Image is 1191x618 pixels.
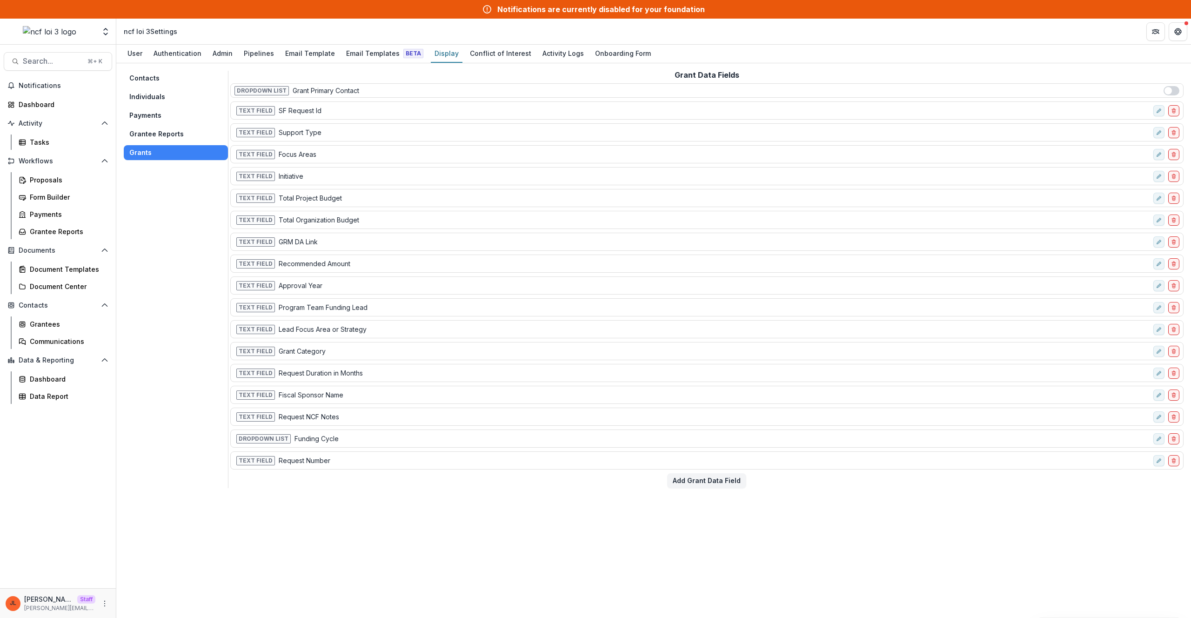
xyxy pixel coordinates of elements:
span: Text Field [236,281,275,290]
div: Conflict of Interest [466,47,535,60]
div: Communications [30,336,105,346]
p: Approval Year [279,281,322,290]
button: delete-field-row [1168,215,1179,226]
span: Activity [19,120,97,128]
a: Communications [15,334,112,349]
button: delete-field-row [1168,346,1179,357]
a: Email Templates Beta [342,45,427,63]
button: edit-field-row [1153,193,1164,204]
button: edit-field-row [1153,127,1164,138]
a: Grantees [15,316,112,332]
div: Payments [30,209,105,219]
button: Add Grant Data Field [667,473,746,488]
div: Form Builder [30,192,105,202]
p: Focus Areas [279,149,316,159]
p: Grant Category [279,346,326,356]
p: Staff [77,595,95,604]
a: Data Report [15,389,112,404]
button: delete-field-row [1168,149,1179,160]
h2: Grant Data Fields [675,71,739,80]
span: Text Field [236,150,275,159]
a: User [124,45,146,63]
button: edit-field-row [1153,455,1164,466]
button: Partners [1146,22,1165,41]
div: Proposals [30,175,105,185]
div: Admin [209,47,236,60]
button: Search... [4,52,112,71]
button: edit-field-row [1153,433,1164,444]
button: edit-field-row [1153,258,1164,269]
span: Text Field [236,172,275,181]
a: Grantee Reports [15,224,112,239]
button: edit-field-row [1153,411,1164,423]
button: edit-field-row [1153,215,1164,226]
a: Conflict of Interest [466,45,535,63]
a: Authentication [150,45,205,63]
button: edit-field-row [1153,324,1164,335]
button: More [99,598,110,609]
button: edit-field-row [1153,236,1164,248]
span: Text Field [236,347,275,356]
span: Dropdown List [234,86,289,95]
button: delete-field-row [1168,368,1179,379]
div: Grantee Reports [30,227,105,236]
p: Initiative [279,171,303,181]
button: Open Contacts [4,298,112,313]
button: edit-field-row [1153,368,1164,379]
button: Contacts [124,71,228,86]
button: delete-field-row [1168,433,1179,444]
div: Data Report [30,391,105,401]
span: Text Field [236,237,275,247]
button: edit-field-row [1153,346,1164,357]
p: Funding Cycle [294,434,339,443]
span: Text Field [236,128,275,137]
div: Email Template [281,47,339,60]
p: Program Team Funding Lead [279,302,368,312]
p: Request Duration in Months [279,368,363,378]
span: Workflows [19,157,97,165]
button: delete-field-row [1168,280,1179,291]
span: Text Field [236,194,275,203]
button: Get Help [1169,22,1187,41]
div: Document Center [30,282,105,291]
span: Data & Reporting [19,356,97,364]
div: Grantees [30,319,105,329]
p: Request NCF Notes [279,412,339,422]
button: delete-field-row [1168,258,1179,269]
button: delete-field-row [1168,455,1179,466]
div: ⌘ + K [86,56,104,67]
span: Text Field [236,369,275,378]
span: Text Field [236,325,275,334]
a: Activity Logs [539,45,588,63]
a: Display [431,45,462,63]
a: Dashboard [4,97,112,112]
div: Dashboard [19,100,105,109]
a: Dashboard [15,371,112,387]
button: delete-field-row [1168,193,1179,204]
span: Dropdown List [236,434,291,443]
a: Document Center [15,279,112,294]
div: ncf loi 3 Settings [124,27,177,36]
span: Documents [19,247,97,255]
a: Form Builder [15,189,112,205]
div: Jeanne Locker [10,600,16,606]
button: Grants [124,145,228,160]
a: Tasks [15,134,112,150]
div: Tasks [30,137,105,147]
div: Display [431,47,462,60]
div: Authentication [150,47,205,60]
span: Notifications [19,82,108,90]
span: Text Field [236,215,275,225]
nav: breadcrumb [120,25,181,38]
button: Open Activity [4,116,112,131]
span: Text Field [236,456,275,465]
button: delete-field-row [1168,127,1179,138]
button: edit-field-row [1153,390,1164,401]
span: Beta [403,49,423,58]
p: Grant Primary Contact [293,86,359,95]
button: delete-field-row [1168,324,1179,335]
a: Payments [15,207,112,222]
a: Email Template [281,45,339,63]
img: ncf loi 3 logo [23,26,76,37]
p: Support Type [279,128,321,137]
